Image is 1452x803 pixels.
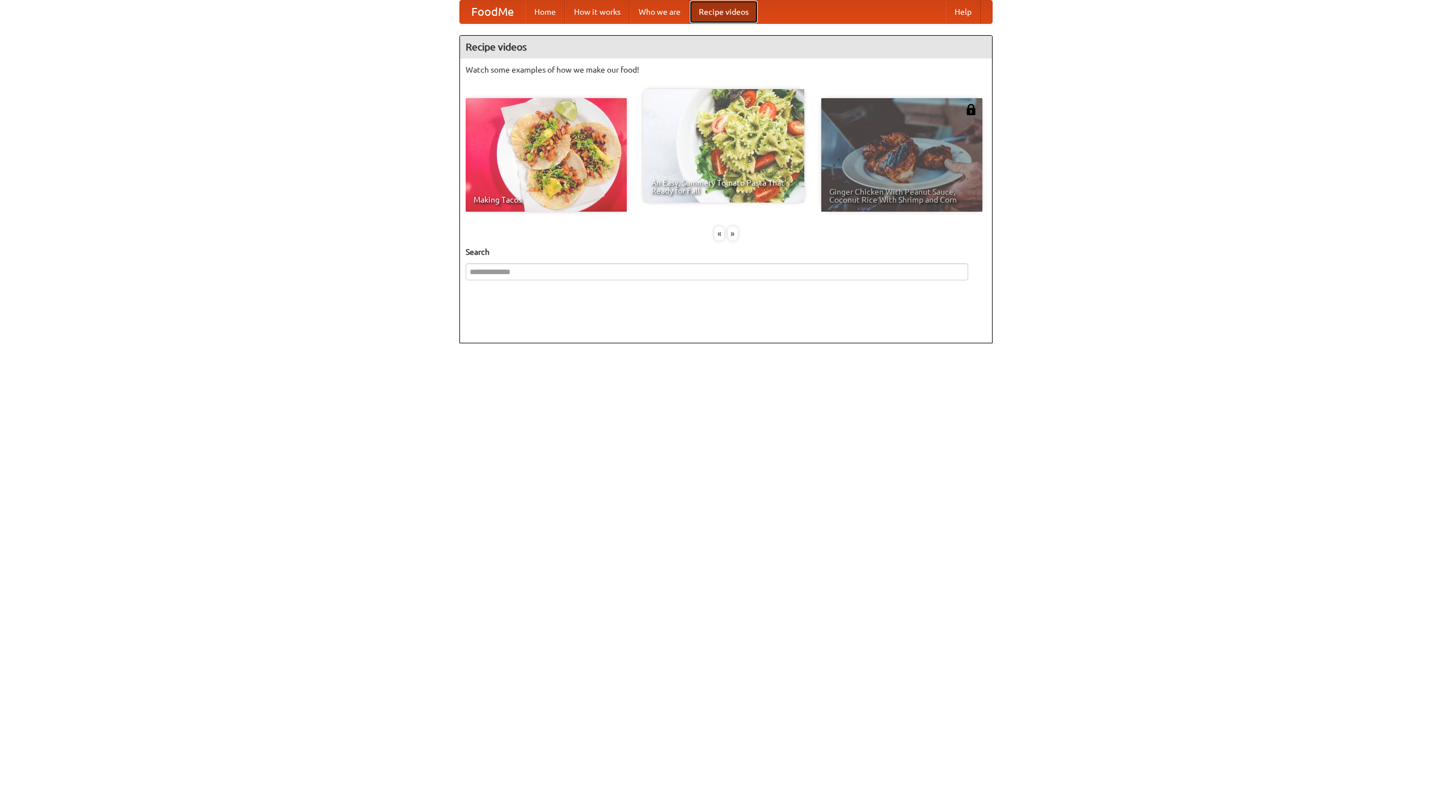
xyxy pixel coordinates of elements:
a: Who we are [630,1,690,23]
div: « [714,226,724,241]
h4: Recipe videos [460,36,992,58]
a: How it works [565,1,630,23]
a: Help [946,1,981,23]
a: Home [525,1,565,23]
span: Making Tacos [474,196,619,204]
a: An Easy, Summery Tomato Pasta That's Ready for Fall [643,89,804,203]
div: » [728,226,738,241]
span: An Easy, Summery Tomato Pasta That's Ready for Fall [651,179,796,195]
h5: Search [466,246,986,258]
p: Watch some examples of how we make our food! [466,64,986,75]
img: 483408.png [965,104,977,115]
a: FoodMe [460,1,525,23]
a: Making Tacos [466,98,627,212]
a: Recipe videos [690,1,758,23]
